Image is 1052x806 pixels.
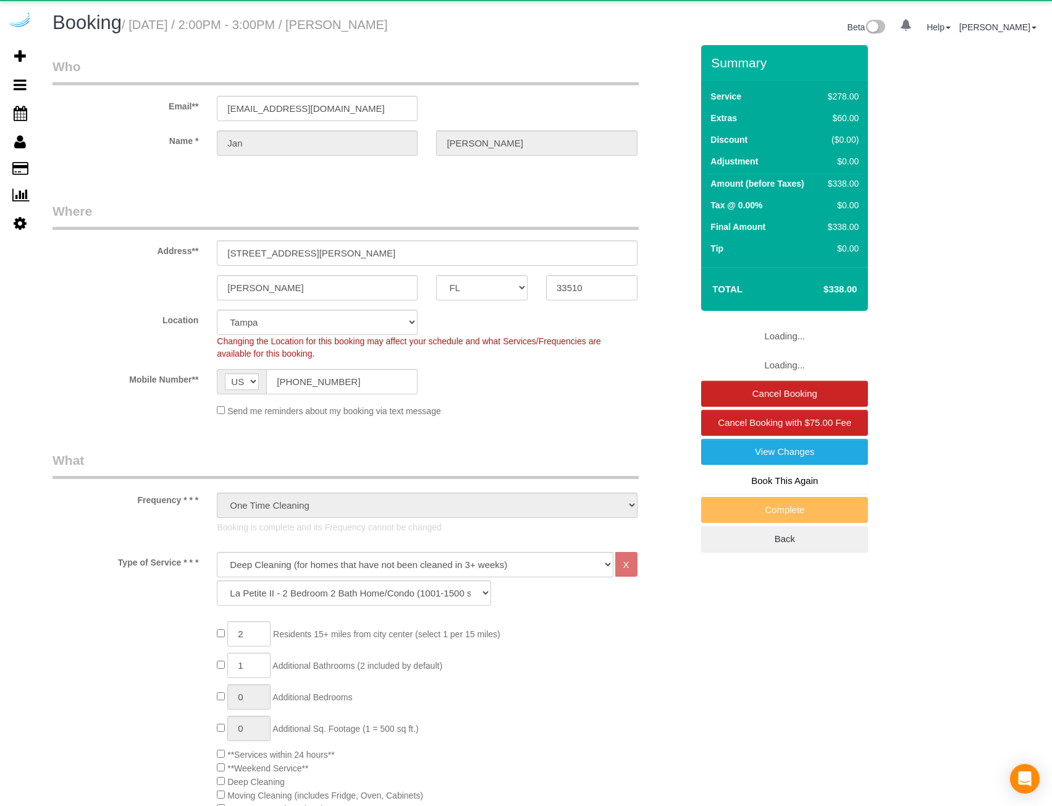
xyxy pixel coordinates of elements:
a: [PERSON_NAME] [959,22,1037,32]
legend: Where [53,202,639,230]
div: $338.00 [823,221,859,233]
div: $338.00 [823,177,859,190]
span: Additional Sq. Footage (1 = 500 sq ft.) [272,724,418,734]
div: $60.00 [823,112,859,124]
label: Final Amount [710,221,765,233]
div: $0.00 [823,242,859,255]
input: Mobile Number** [266,369,418,394]
span: Moving Cleaning (includes Fridge, Oven, Cabinets) [227,791,423,800]
legend: What [53,451,639,479]
label: Mobile Number** [43,369,208,386]
span: Residents 15+ miles from city center (select 1 per 15 miles) [273,629,500,639]
label: Tip [710,242,723,255]
input: First Name** [217,130,418,156]
span: Booking [53,12,122,33]
a: Cancel Booking with $75.00 Fee [701,410,868,436]
label: Tax @ 0.00% [710,199,762,211]
span: Deep Cleaning [227,777,285,787]
label: Frequency * * * [43,490,208,506]
strong: Total [712,284,743,294]
label: Name * [43,130,208,147]
input: Last Name** [436,130,637,156]
div: $0.00 [823,199,859,211]
label: Type of Service * * * [43,552,208,569]
span: Additional Bathrooms (2 included by default) [272,661,442,671]
a: Help [927,22,951,32]
img: Automaid Logo [7,12,32,30]
span: Send me reminders about my booking via text message [227,406,441,416]
a: Cancel Booking [701,381,868,407]
span: Changing the Location for this booking may affect your schedule and what Services/Frequencies are... [217,336,601,358]
label: Service [710,90,741,103]
label: Location [43,310,208,326]
label: Amount (before Taxes) [710,177,804,190]
label: Discount [710,134,747,146]
div: Open Intercom Messenger [1010,764,1040,794]
span: Additional Bedrooms [272,692,352,702]
small: / [DATE] / 2:00PM - 3:00PM / [PERSON_NAME] [122,18,388,32]
h4: $338.00 [786,284,857,295]
a: View Changes [701,439,868,465]
a: Back [701,526,868,552]
p: Booking is complete and its Frequency cannot be changed [217,521,637,533]
label: Adjustment [710,155,758,168]
div: ($0.00) [823,134,859,146]
input: Zip Code** [546,275,638,300]
legend: Who [53,57,639,85]
span: **Services within 24 hours** [227,750,335,760]
a: Book This Again [701,468,868,494]
h3: Summary [711,56,862,70]
label: Extras [710,112,737,124]
div: $0.00 [823,155,859,168]
img: New interface [865,20,885,36]
div: $278.00 [823,90,859,103]
a: Beta [848,22,886,32]
span: Cancel Booking with $75.00 Fee [718,417,851,428]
